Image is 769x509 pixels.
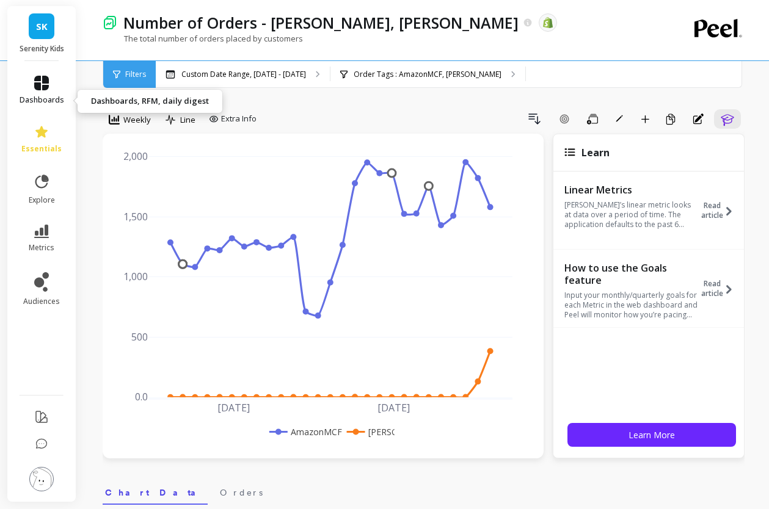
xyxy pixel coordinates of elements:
[220,486,263,499] span: Orders
[20,95,64,105] span: dashboards
[701,261,741,317] button: Read article
[564,200,698,229] p: [PERSON_NAME]’s linear metric looks at data over a period of time. The application defaults to th...
[29,243,54,253] span: metrics
[36,20,48,34] span: SK
[29,195,55,205] span: explore
[123,114,151,126] span: Weekly
[180,114,195,126] span: Line
[564,291,698,320] p: Input your monthly/quarterly goals for each Metric in the web dashboard and Peel will monitor how...
[701,279,723,298] span: Read article
[20,44,64,54] p: Serenity Kids
[564,262,698,286] p: How to use the Goals feature
[354,70,501,79] p: Order Tags : AmazonMCF, [PERSON_NAME]
[221,113,257,125] span: Extra Info
[629,429,675,441] span: Learn More
[123,12,519,33] p: Number of Orders - Taylor, Amz MCF
[564,184,698,196] p: Linear Metrics
[567,423,736,447] button: Learn More
[701,182,741,239] button: Read article
[701,201,723,220] span: Read article
[29,467,54,491] img: profile picture
[181,70,306,79] p: Custom Date Range, [DATE] - [DATE]
[103,477,745,505] nav: Tabs
[125,70,146,79] span: Filters
[21,144,62,154] span: essentials
[581,146,610,159] span: Learn
[103,15,117,30] img: header icon
[105,486,205,499] span: Chart Data
[23,297,60,306] span: audiences
[542,17,553,28] img: api.shopify.svg
[103,33,303,44] p: The total number of orders placed by customers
